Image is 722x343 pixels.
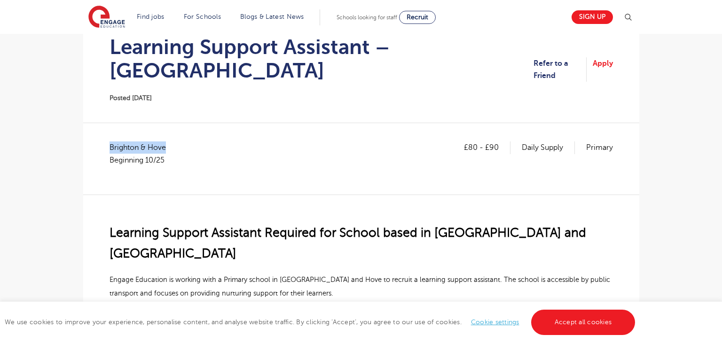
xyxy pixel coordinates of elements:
a: Cookie settings [471,319,519,326]
span: Posted [DATE] [110,94,152,101]
span: We use cookies to improve your experience, personalise content, and analyse website traffic. By c... [5,319,637,326]
a: Sign up [572,10,613,24]
span: Brighton & Hove [110,141,175,166]
a: Recruit [399,11,436,24]
h1: Learning Support Assistant – [GEOGRAPHIC_DATA] [110,35,534,82]
a: For Schools [184,13,221,20]
p: Primary [586,141,613,154]
span: Learning Support Assistant Required for School based in [GEOGRAPHIC_DATA] and [GEOGRAPHIC_DATA] [110,226,586,260]
p: Beginning 10/25 [110,154,166,166]
a: Apply [593,57,613,82]
a: Accept all cookies [531,310,636,335]
a: Refer to a Friend [534,57,586,82]
span: Schools looking for staff [337,14,397,21]
p: Daily Supply [522,141,575,154]
img: Engage Education [88,6,125,29]
a: Find jobs [137,13,165,20]
p: £80 - £90 [464,141,510,154]
span: Engage Education is working with a Primary school in [GEOGRAPHIC_DATA] and Hove to recruit a lear... [110,276,610,297]
span: Recruit [407,14,428,21]
a: Blogs & Latest News [240,13,304,20]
